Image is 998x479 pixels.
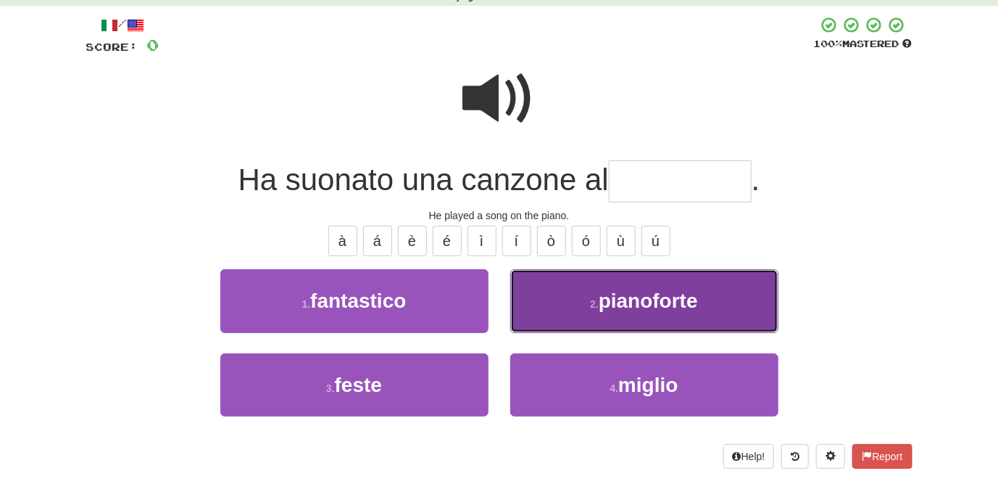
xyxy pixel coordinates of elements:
[363,226,392,256] button: á
[220,353,488,417] button: 3.feste
[510,269,778,332] button: 2.pianoforte
[781,444,809,469] button: Round history (alt+y)
[86,16,159,34] div: /
[398,226,427,256] button: è
[852,444,912,469] button: Report
[610,382,618,394] small: 4 .
[302,298,311,310] small: 1 .
[814,38,843,49] span: 100 %
[752,163,760,197] span: .
[326,382,335,394] small: 3 .
[328,226,357,256] button: à
[310,290,406,312] span: fantastico
[147,36,159,54] span: 0
[220,269,488,332] button: 1.fantastico
[599,290,698,312] span: pianoforte
[537,226,566,256] button: ò
[502,226,531,256] button: í
[467,226,496,256] button: ì
[433,226,462,256] button: é
[238,163,608,197] span: Ha suonato una canzone al
[723,444,775,469] button: Help!
[641,226,670,256] button: ú
[335,374,382,396] span: feste
[510,353,778,417] button: 4.miglio
[618,374,678,396] span: miglio
[607,226,636,256] button: ù
[572,226,601,256] button: ó
[86,208,912,223] div: He played a song on the piano.
[590,298,599,310] small: 2 .
[814,38,912,51] div: Mastered
[86,41,138,53] span: Score:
